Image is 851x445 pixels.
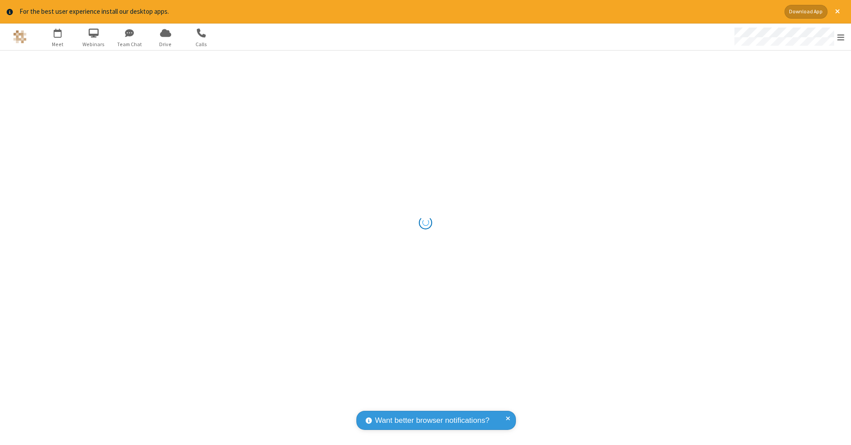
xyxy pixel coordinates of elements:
[77,40,110,48] span: Webinars
[375,415,489,426] span: Want better browser notifications?
[149,40,182,48] span: Drive
[3,24,36,50] button: Logo
[726,24,851,50] div: Open menu
[785,5,828,19] button: Download App
[831,5,844,19] button: Close alert
[185,40,218,48] span: Calls
[41,40,74,48] span: Meet
[13,30,27,43] img: QA Selenium DO NOT DELETE OR CHANGE
[113,40,146,48] span: Team Chat
[20,7,778,17] div: For the best user experience install our desktop apps.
